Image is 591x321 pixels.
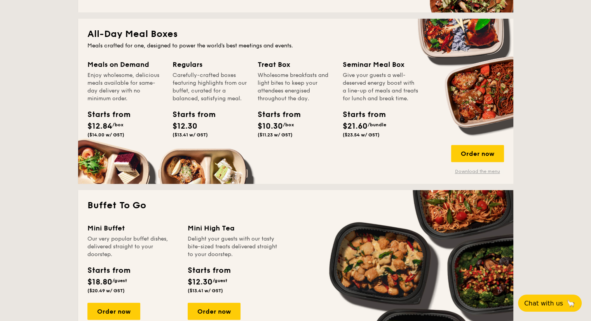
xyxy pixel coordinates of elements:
[87,42,504,50] div: Meals crafted for one, designed to power the world's best meetings and events.
[258,122,283,131] span: $10.30
[368,122,386,127] span: /bundle
[283,122,294,127] span: /box
[87,223,178,234] div: Mini Buffet
[188,303,241,320] div: Order now
[258,72,333,103] div: Wholesome breakfasts and light bites to keep your attendees energised throughout the day.
[343,132,380,138] span: ($23.54 w/ GST)
[173,132,208,138] span: ($13.41 w/ GST)
[87,72,163,103] div: Enjoy wholesome, delicious meals available for same-day delivery with no minimum order.
[87,288,125,293] span: ($20.49 w/ GST)
[343,59,418,70] div: Seminar Meal Box
[258,132,293,138] span: ($11.23 w/ GST)
[173,109,207,120] div: Starts from
[188,288,223,293] span: ($13.41 w/ GST)
[258,109,293,120] div: Starts from
[524,300,563,307] span: Chat with us
[87,199,504,212] h2: Buffet To Go
[87,265,130,276] div: Starts from
[87,303,140,320] div: Order now
[566,299,575,308] span: 🦙
[343,72,418,103] div: Give your guests a well-deserved energy boost with a line-up of meals and treats for lunch and br...
[87,132,124,138] span: ($14.00 w/ GST)
[112,278,127,283] span: /guest
[258,59,333,70] div: Treat Box
[451,168,504,174] a: Download the menu
[87,28,504,40] h2: All-Day Meal Boxes
[87,109,122,120] div: Starts from
[343,122,368,131] span: $21.60
[188,235,279,258] div: Delight your guests with our tasty bite-sized treats delivered straight to your doorstep.
[112,122,124,127] span: /box
[87,277,112,287] span: $18.80
[87,122,112,131] span: $12.84
[173,59,248,70] div: Regulars
[451,145,504,162] div: Order now
[343,109,378,120] div: Starts from
[87,59,163,70] div: Meals on Demand
[518,295,582,312] button: Chat with us🦙
[188,265,230,276] div: Starts from
[87,235,178,258] div: Our very popular buffet dishes, delivered straight to your doorstep.
[173,72,248,103] div: Carefully-crafted boxes featuring highlights from our buffet, curated for a balanced, satisfying ...
[173,122,197,131] span: $12.30
[188,277,213,287] span: $12.30
[213,278,227,283] span: /guest
[188,223,279,234] div: Mini High Tea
